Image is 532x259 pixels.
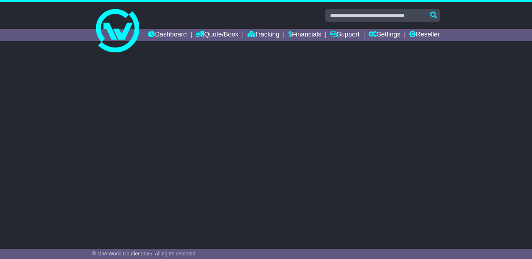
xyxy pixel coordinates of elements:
[409,29,440,41] a: Reseller
[148,29,187,41] a: Dashboard
[368,29,400,41] a: Settings
[196,29,238,41] a: Quote/Book
[288,29,321,41] a: Financials
[248,29,279,41] a: Tracking
[92,251,197,256] span: © One World Courier 2025. All rights reserved.
[330,29,359,41] a: Support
